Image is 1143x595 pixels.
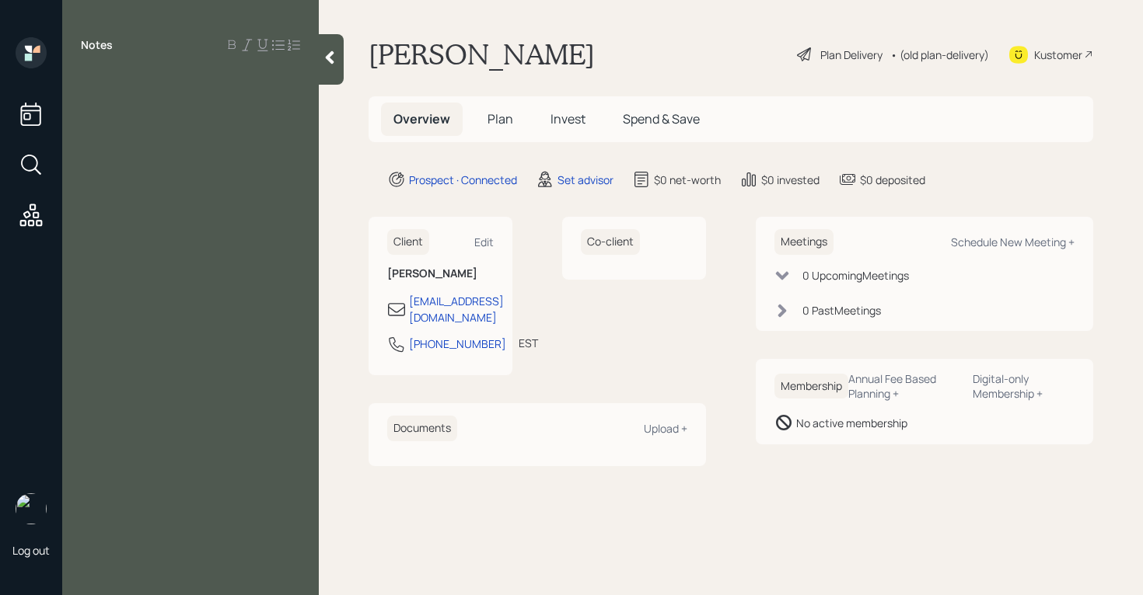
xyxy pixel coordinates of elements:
div: EST [519,335,538,351]
div: Upload + [644,421,687,436]
span: Plan [488,110,513,127]
label: Notes [81,37,113,53]
div: Schedule New Meeting + [951,235,1075,249]
span: Spend & Save [623,110,700,127]
div: Prospect · Connected [409,172,517,188]
div: Edit [474,235,494,249]
div: Digital-only Membership + [973,371,1075,401]
h6: Membership [774,374,848,399]
div: $0 invested [761,172,820,188]
h6: Meetings [774,229,834,255]
div: $0 deposited [860,172,925,188]
div: • (old plan-delivery) [890,47,989,63]
h6: [PERSON_NAME] [387,267,494,280]
div: Log out [12,543,50,558]
img: retirable_logo.png [16,493,47,524]
span: Invest [551,110,585,127]
div: Plan Delivery [820,47,883,63]
span: Overview [393,110,450,127]
div: Set advisor [558,172,613,188]
div: [EMAIL_ADDRESS][DOMAIN_NAME] [409,293,504,325]
div: Kustomer [1034,47,1082,63]
h1: [PERSON_NAME] [369,37,595,71]
div: $0 net-worth [654,172,721,188]
div: 0 Past Meeting s [802,302,881,318]
h6: Documents [387,416,457,441]
div: [PHONE_NUMBER] [409,336,506,352]
div: Annual Fee Based Planning + [848,371,960,401]
h6: Co-client [581,229,640,255]
h6: Client [387,229,429,255]
div: No active membership [796,415,907,431]
div: 0 Upcoming Meeting s [802,267,909,284]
